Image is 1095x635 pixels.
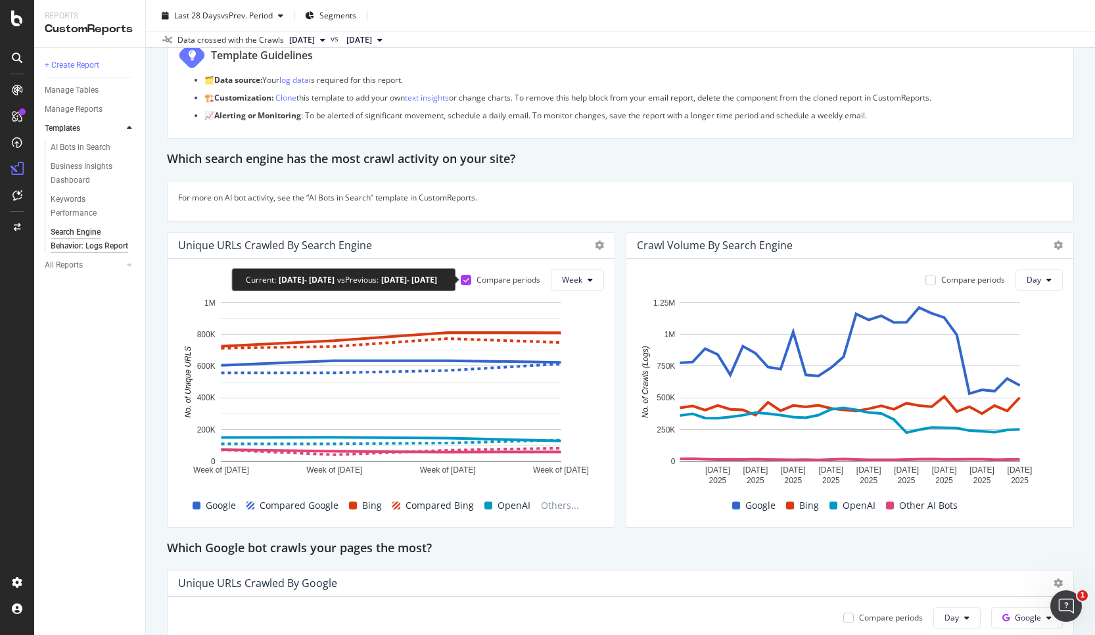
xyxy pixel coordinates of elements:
[51,141,110,154] div: AI Bots in Search
[551,270,604,291] button: Week
[657,425,675,434] text: 250K
[477,274,540,285] div: Compare periods
[856,465,881,475] text: [DATE]
[193,465,249,475] text: Week of [DATE]
[657,393,675,402] text: 500K
[214,110,301,121] strong: Alerting or Monitoring
[45,59,136,72] a: + Create Report
[221,10,273,21] span: vs Prev. Period
[289,34,315,46] span: 2025 Sep. 20th
[197,393,216,402] text: 400K
[275,92,296,103] a: Clone
[51,193,136,220] a: Keywords Performance
[1015,612,1041,623] span: Google
[167,30,1074,139] div: Template Guidelines 🗂️Data source:Yourlog datais required for this report. 🏗️Customization: Clone...
[183,346,193,417] text: No. of Unique URLS
[204,298,216,307] text: 1M
[197,425,216,434] text: 200K
[51,160,126,187] div: Business Insights Dashboard
[45,11,135,22] div: Reports
[300,5,361,26] button: Segments
[1011,476,1029,485] text: 2025
[1027,274,1041,285] span: Day
[178,576,337,590] div: Unique URLs Crawled By Google
[167,232,615,528] div: Unique URLs Crawled By Search EngineCompare periodsWeekA chart.GoogleCompared GoogleBingCompared ...
[671,456,676,465] text: 0
[637,239,793,252] div: Crawl Volume By Search Engine
[178,296,604,494] svg: A chart.
[843,498,875,513] span: OpenAI
[51,193,124,220] div: Keywords Performance
[705,465,730,475] text: [DATE]
[498,498,530,513] span: OpenAI
[279,274,335,285] div: [DATE] - [DATE]
[346,34,372,46] span: 2025 Aug. 23rd
[932,465,957,475] text: [DATE]
[214,74,262,85] strong: Data source:
[337,274,379,285] div: vs Previous :
[45,103,103,116] div: Manage Reports
[177,34,284,46] div: Data crossed with the Crawls
[899,498,958,513] span: Other AI Bots
[1008,465,1033,475] text: [DATE]
[45,83,99,97] div: Manage Tables
[381,274,437,285] div: [DATE] - [DATE]
[45,258,123,272] a: All Reports
[211,456,216,465] text: 0
[664,329,676,339] text: 1M
[743,465,768,475] text: [DATE]
[45,258,83,272] div: All Reports
[969,465,994,475] text: [DATE]
[197,362,216,371] text: 600K
[45,122,80,135] div: Templates
[562,274,582,285] span: Week
[197,329,216,339] text: 800K
[709,476,727,485] text: 2025
[206,498,236,513] span: Google
[260,498,338,513] span: Compared Google
[799,498,819,513] span: Bing
[156,5,289,26] button: Last 28 DaysvsPrev. Period
[860,476,877,485] text: 2025
[167,149,1074,170] div: Which search engine has the most crawl activity on your site?
[747,476,764,485] text: 2025
[51,160,136,187] a: Business Insights Dashboard
[637,296,1063,494] div: A chart.
[898,476,916,485] text: 2025
[167,538,432,559] h2: Which Google bot crawls your pages the most?
[178,239,372,252] div: Unique URLs Crawled By Search Engine
[246,274,276,285] div: Current:
[653,298,675,307] text: 1.25M
[167,181,1074,221] div: For more on AI bot activity, see the “AI Bots in Search” template in CustomReports.
[204,74,1063,85] p: 🗂️ Your is required for this report.
[167,538,1074,559] div: Which Google bot crawls your pages the most?
[973,476,991,485] text: 2025
[818,465,843,475] text: [DATE]
[641,346,650,417] text: No. of Crawls (Logs)
[319,10,356,21] span: Segments
[51,141,136,154] a: AI Bots in Search
[1015,270,1063,291] button: Day
[45,122,123,135] a: Templates
[420,465,476,475] text: Week of [DATE]
[51,225,136,253] a: Search Engine Behavior: Logs Report
[933,607,981,628] button: Day
[45,22,135,37] div: CustomReports
[45,83,136,97] a: Manage Tables
[894,465,919,475] text: [DATE]
[859,612,923,623] div: Compare periods
[781,465,806,475] text: [DATE]
[178,192,1063,203] p: For more on AI bot activity, see the “AI Bots in Search” template in CustomReports.
[204,110,1063,121] p: 📈 : To be alerted of significant movement, schedule a daily email. To monitor changes, save the r...
[214,92,273,103] strong: Customization:
[45,59,99,72] div: + Create Report
[935,476,953,485] text: 2025
[941,274,1005,285] div: Compare periods
[45,103,136,116] a: Manage Reports
[991,607,1063,628] button: Google
[657,362,675,371] text: 750K
[51,225,128,253] div: Search Engine Behavior: Logs Report
[784,476,802,485] text: 2025
[341,32,388,48] button: [DATE]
